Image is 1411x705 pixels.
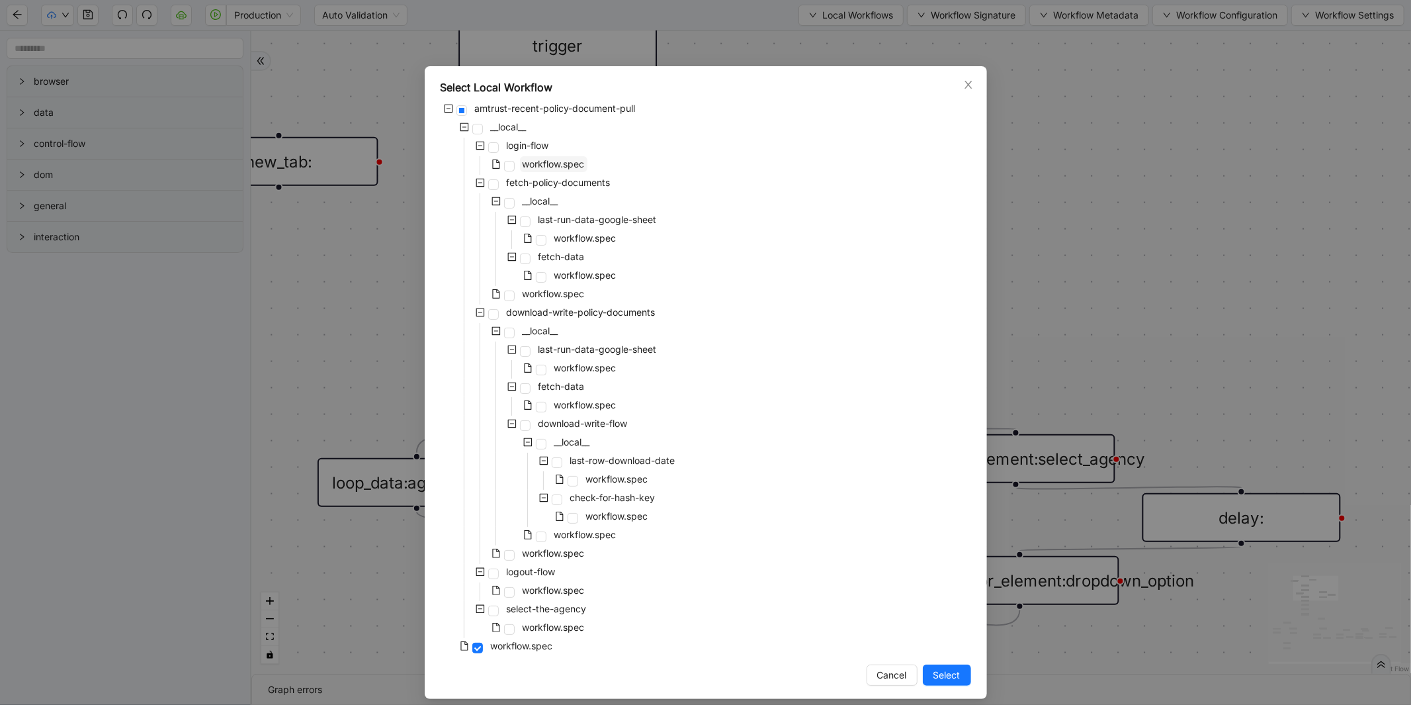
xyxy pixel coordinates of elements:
span: minus-square [476,141,485,150]
span: workflow.spec [554,232,617,244]
span: Select [933,668,961,682]
span: minus-square [476,178,485,187]
span: select-the-agency [507,603,587,614]
span: workflow.spec [554,399,617,410]
span: workflow.spec [552,267,619,283]
span: workflow.spec [520,156,587,172]
span: minus-square [476,604,485,614]
span: workflow.spec [554,269,617,281]
span: workflow.spec [523,585,585,596]
span: __local__ [552,434,593,450]
span: login-flow [507,140,549,151]
span: file [492,289,501,299]
span: workflow.spec [488,638,556,654]
span: minus-square [507,382,517,391]
span: last-row-download-date [570,455,675,466]
span: minus-square [444,104,453,113]
span: minus-square [476,567,485,577]
span: workflow.spec [552,230,619,246]
span: fetch-policy-documents [507,177,611,188]
span: minus-square [492,326,501,336]
span: minus-square [539,493,548,502]
button: Select [923,665,971,686]
span: check-for-hash-key [570,492,656,503]
span: workflow.spec [491,640,553,651]
span: __local__ [488,119,529,135]
span: download-write-flow [538,418,628,429]
button: Cancel [867,665,918,686]
span: amtrust-recent-policy-document-pull [472,101,638,117]
span: workflow.spec [523,547,585,559]
span: __local__ [523,195,558,207]
span: last-row-download-date [568,453,678,469]
span: workflow.spec [552,360,619,376]
span: workflow.spec [552,527,619,543]
span: last-run-data-google-sheet [536,342,660,357]
span: workflow.spec [552,397,619,413]
span: __local__ [520,323,561,339]
span: workflow.spec [554,529,617,540]
span: file [492,623,501,632]
span: file [523,234,533,243]
span: download-write-policy-documents [504,305,658,320]
span: workflow.spec [523,622,585,633]
span: file [555,512,564,521]
div: Select Local Workflow [441,79,971,95]
span: close [963,79,974,90]
span: file [555,475,564,484]
span: file [523,271,533,280]
span: logout-flow [504,564,558,580]
span: file [492,586,501,595]
span: minus-square [492,197,501,206]
span: check-for-hash-key [568,490,658,506]
span: workflow.spec [523,288,585,299]
span: fetch-data [538,251,585,262]
span: file [492,160,501,169]
span: minus-square [507,252,517,261]
span: workflow.spec [520,620,587,635]
span: download-write-policy-documents [507,306,656,318]
span: fetch-data [538,381,585,392]
span: last-run-data-google-sheet [538,214,657,225]
span: select-the-agency [504,601,589,617]
span: workflow.spec [554,362,617,373]
span: Cancel [877,668,907,682]
span: amtrust-recent-policy-document-pull [475,103,636,114]
span: minus-square [476,308,485,317]
span: file [460,641,469,651]
span: minus-square [539,456,548,465]
span: file [492,549,501,558]
span: workflow.spec [586,473,648,485]
span: file [523,363,533,373]
span: login-flow [504,138,552,154]
span: minus-square [507,215,517,224]
span: last-run-data-google-sheet [536,212,660,228]
span: __local__ [554,436,590,447]
span: __local__ [491,121,527,132]
span: minus-square [460,122,469,132]
span: workflow.spec [520,286,587,302]
span: fetch-data [536,379,587,395]
span: file [523,530,533,540]
span: minus-square [523,438,533,447]
span: workflow.spec [583,471,651,487]
span: last-run-data-google-sheet [538,344,657,355]
span: logout-flow [507,566,556,577]
span: fetch-data [536,249,587,265]
span: file [523,400,533,410]
span: workflow.spec [520,545,587,561]
span: minus-square [507,345,517,354]
span: fetch-policy-documents [504,175,613,191]
span: workflow.spec [520,583,587,598]
span: workflow.spec [523,158,585,169]
span: minus-square [507,419,517,428]
span: workflow.spec [583,508,651,524]
button: Close [961,77,976,92]
span: __local__ [523,325,558,336]
span: download-write-flow [536,416,630,432]
span: workflow.spec [586,510,648,522]
span: __local__ [520,193,561,209]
